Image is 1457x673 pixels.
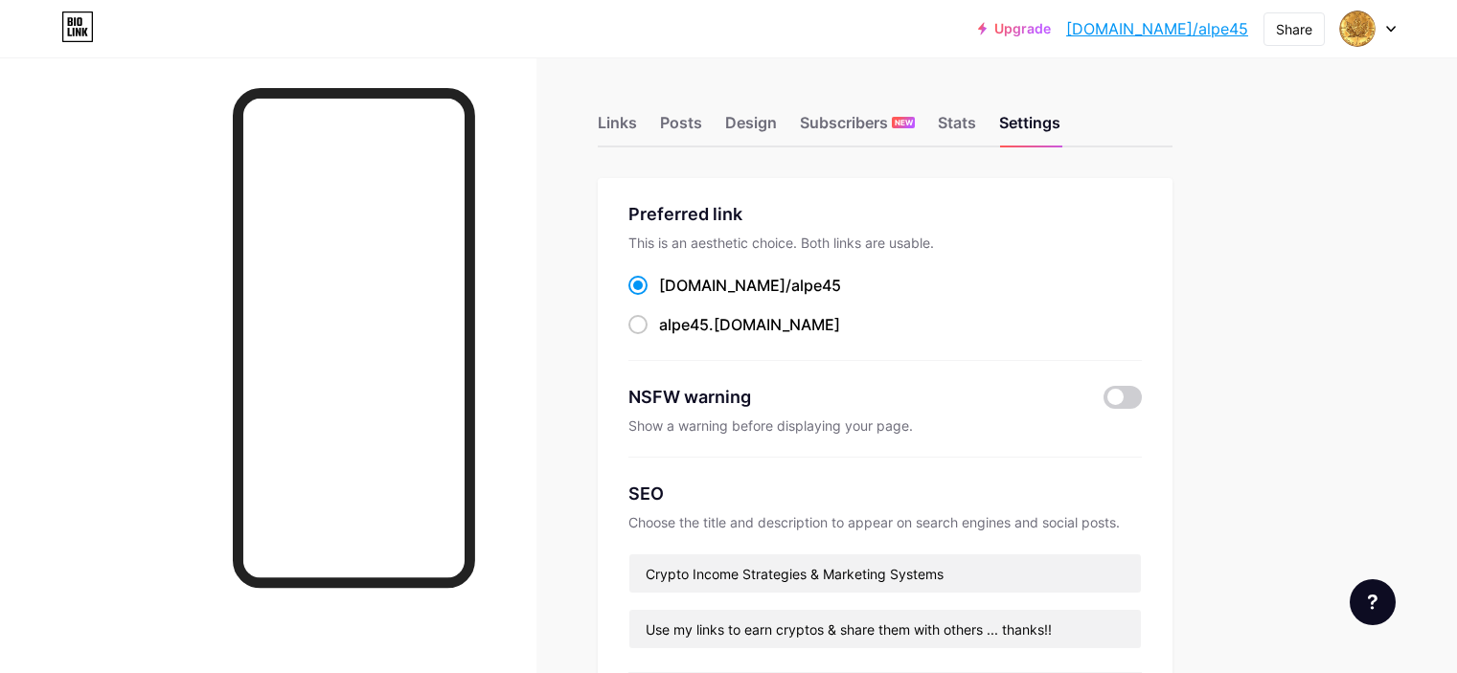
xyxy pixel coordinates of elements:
div: Posts [660,111,702,146]
div: Stats [938,111,976,146]
a: [DOMAIN_NAME]/alpe45 [1066,17,1248,40]
div: Settings [999,111,1060,146]
a: Upgrade [978,21,1051,36]
div: Choose the title and description to appear on search engines and social posts. [628,514,1142,530]
div: Links [598,111,637,146]
input: Title [629,554,1141,593]
span: alpe45 [791,276,841,295]
span: alpe45 [659,315,709,334]
span: NEW [895,117,913,128]
div: NSFW warning [628,384,1076,410]
div: [DOMAIN_NAME]/ [659,274,841,297]
div: Design [725,111,777,146]
img: alpe45 [1339,11,1376,47]
div: .[DOMAIN_NAME] [659,313,840,336]
div: This is an aesthetic choice. Both links are usable. [628,235,1142,251]
div: Preferred link [628,201,1142,227]
input: Description (max 160 chars) [629,610,1141,648]
div: Show a warning before displaying your page. [628,417,1142,434]
div: Subscribers [800,111,915,146]
div: Share [1276,19,1312,39]
div: SEO [628,481,1142,506]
